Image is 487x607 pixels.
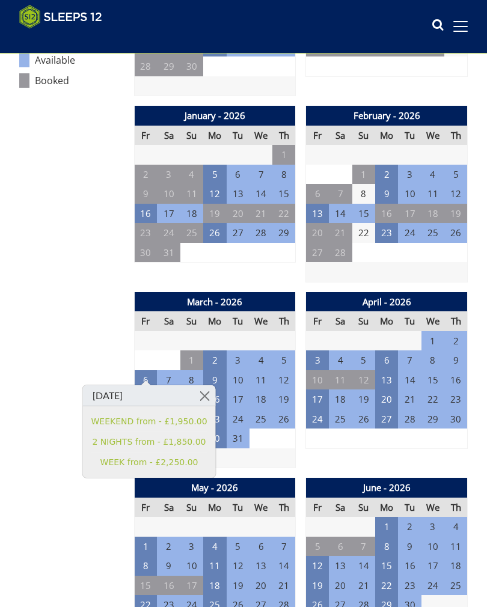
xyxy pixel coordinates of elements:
[375,576,398,596] td: 22
[180,311,203,331] th: Su
[398,184,421,204] td: 10
[272,165,295,185] td: 8
[398,576,421,596] td: 23
[352,350,375,370] td: 5
[134,370,157,390] td: 6
[444,556,467,576] td: 18
[227,498,250,517] th: Tu
[444,409,467,429] td: 30
[134,498,157,517] th: Fr
[157,537,180,557] td: 2
[227,165,250,185] td: 6
[306,576,329,596] td: 19
[272,184,295,204] td: 15
[134,311,157,331] th: Fr
[250,184,272,204] td: 14
[375,370,398,390] td: 13
[329,409,352,429] td: 25
[19,5,102,29] img: Sleeps 12
[272,537,295,557] td: 7
[157,204,180,224] td: 17
[329,350,352,370] td: 4
[134,165,157,185] td: 2
[329,184,352,204] td: 7
[227,409,250,429] td: 24
[421,517,444,537] td: 3
[134,478,296,498] th: May - 2026
[444,165,467,185] td: 5
[329,243,352,263] td: 28
[134,556,157,576] td: 8
[250,389,272,409] td: 18
[157,56,180,76] td: 29
[398,517,421,537] td: 2
[250,165,272,185] td: 7
[157,126,180,145] th: Sa
[306,292,468,312] th: April - 2026
[421,389,444,409] td: 22
[352,126,375,145] th: Su
[250,223,272,243] td: 28
[398,498,421,517] th: Tu
[444,576,467,596] td: 25
[227,126,250,145] th: Tu
[306,350,329,370] td: 3
[306,126,329,145] th: Fr
[272,126,295,145] th: Th
[134,576,157,596] td: 15
[421,370,444,390] td: 15
[421,223,444,243] td: 25
[444,126,467,145] th: Th
[203,165,226,185] td: 5
[227,537,250,557] td: 5
[375,311,398,331] th: Mo
[352,409,375,429] td: 26
[398,223,421,243] td: 24
[134,126,157,145] th: Fr
[352,498,375,517] th: Su
[203,204,226,224] td: 19
[157,556,180,576] td: 9
[398,537,421,557] td: 9
[272,409,295,429] td: 26
[329,498,352,517] th: Sa
[134,243,157,263] td: 30
[375,350,398,370] td: 6
[227,184,250,204] td: 13
[375,556,398,576] td: 15
[272,370,295,390] td: 12
[329,556,352,576] td: 13
[375,126,398,145] th: Mo
[306,106,468,126] th: February - 2026
[180,498,203,517] th: Su
[375,389,398,409] td: 20
[398,126,421,145] th: Tu
[421,184,444,204] td: 11
[444,350,467,370] td: 9
[421,537,444,557] td: 10
[180,204,203,224] td: 18
[180,184,203,204] td: 11
[227,204,250,224] td: 20
[227,389,250,409] td: 17
[352,370,375,390] td: 12
[180,126,203,145] th: Su
[329,223,352,243] td: 21
[352,311,375,331] th: Su
[203,350,226,370] td: 2
[421,576,444,596] td: 24
[227,350,250,370] td: 3
[375,517,398,537] td: 1
[306,184,329,204] td: 6
[227,311,250,331] th: Tu
[444,498,467,517] th: Th
[329,576,352,596] td: 20
[444,223,467,243] td: 26
[421,311,444,331] th: We
[398,311,421,331] th: Tu
[180,350,203,370] td: 1
[329,370,352,390] td: 11
[421,126,444,145] th: We
[134,106,296,126] th: January - 2026
[180,56,203,76] td: 30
